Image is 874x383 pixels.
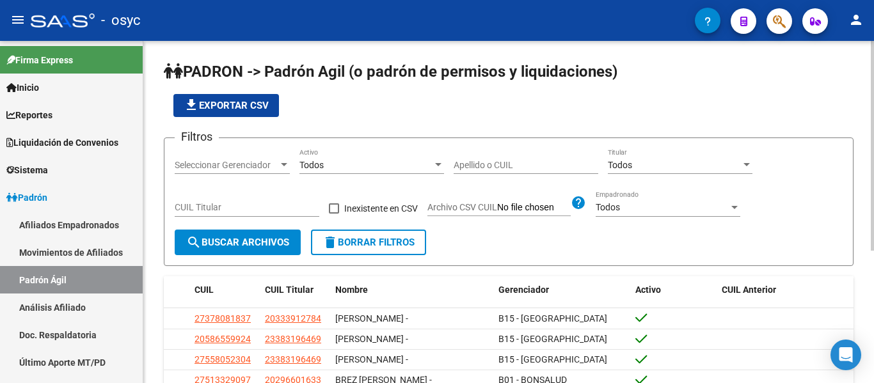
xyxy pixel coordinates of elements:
mat-icon: help [571,195,586,210]
span: B15 - [GEOGRAPHIC_DATA] [498,334,607,344]
datatable-header-cell: Activo [630,276,717,304]
span: Seleccionar Gerenciador [175,160,278,171]
span: 23383196469 [265,334,321,344]
span: Todos [299,160,324,170]
datatable-header-cell: CUIL [189,276,260,304]
span: Gerenciador [498,285,549,295]
span: [PERSON_NAME] - [335,313,408,324]
datatable-header-cell: Gerenciador [493,276,631,304]
span: Inexistente en CSV [344,201,418,216]
span: 23383196469 [265,354,321,364]
mat-icon: menu [10,12,26,27]
span: Firma Express [6,53,73,67]
span: Liquidación de Convenios [6,136,118,150]
span: - osyc [101,6,141,35]
span: 27378081837 [195,313,251,324]
span: Sistema [6,163,48,177]
mat-icon: person [848,12,864,27]
span: 27558052304 [195,354,251,364]
datatable-header-cell: CUIL Anterior [717,276,854,304]
span: CUIL Titular [265,285,314,295]
span: [PERSON_NAME] - [335,334,408,344]
span: Nombre [335,285,368,295]
mat-icon: file_download [184,97,199,113]
span: B15 - [GEOGRAPHIC_DATA] [498,354,607,364]
span: CUIL Anterior [722,285,776,295]
span: Todos [596,202,620,212]
h3: Filtros [175,128,219,146]
span: Padrón [6,191,47,205]
span: Reportes [6,108,52,122]
span: Exportar CSV [184,100,269,111]
span: 20586559924 [195,334,251,344]
span: Borrar Filtros [322,237,415,248]
span: Todos [608,160,632,170]
mat-icon: search [186,235,202,250]
input: Archivo CSV CUIL [497,202,571,214]
div: Open Intercom Messenger [830,340,861,370]
span: CUIL [195,285,214,295]
span: [PERSON_NAME] - [335,354,408,364]
mat-icon: delete [322,235,338,250]
span: B15 - [GEOGRAPHIC_DATA] [498,313,607,324]
span: Buscar Archivos [186,237,289,248]
span: 20333912784 [265,313,321,324]
button: Exportar CSV [173,94,279,117]
button: Buscar Archivos [175,230,301,255]
button: Borrar Filtros [311,230,426,255]
span: PADRON -> Padrón Agil (o padrón de permisos y liquidaciones) [164,63,617,81]
datatable-header-cell: Nombre [330,276,493,304]
datatable-header-cell: CUIL Titular [260,276,330,304]
span: Inicio [6,81,39,95]
span: Archivo CSV CUIL [427,202,497,212]
span: Activo [635,285,661,295]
